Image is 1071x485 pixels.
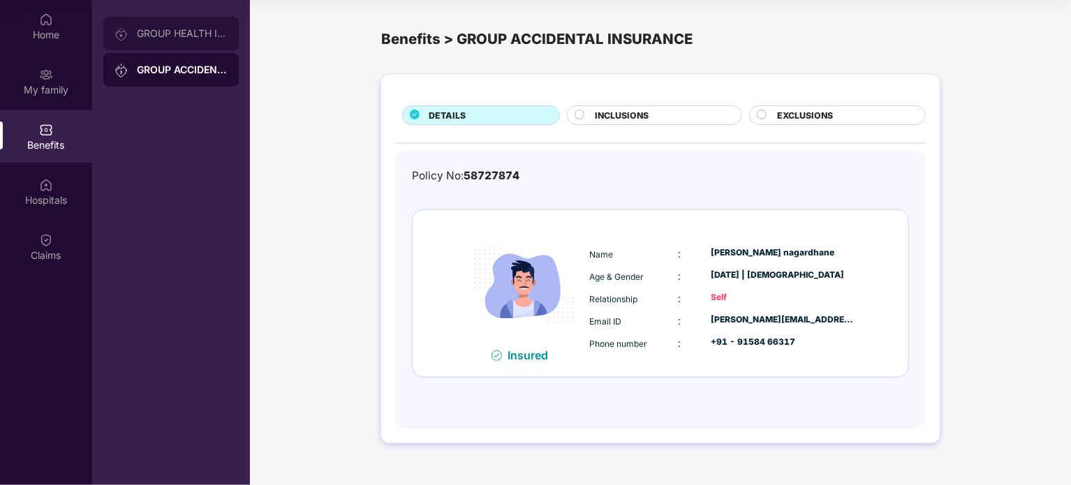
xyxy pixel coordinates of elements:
img: svg+xml;base64,PHN2ZyBpZD0iSG9tZSIgeG1sbnM9Imh0dHA6Ly93d3cudzMub3JnLzIwMDAvc3ZnIiB3aWR0aD0iMjAiIG... [39,13,53,27]
span: 58727874 [464,169,519,182]
div: [PERSON_NAME] nagardhane [711,246,855,260]
span: INCLUSIONS [595,109,649,122]
div: Benefits > GROUP ACCIDENTAL INSURANCE [381,28,940,50]
img: svg+xml;base64,PHN2ZyBpZD0iQmVuZWZpdHMiIHhtbG5zPSJodHRwOi8vd3d3LnczLm9yZy8yMDAwL3N2ZyIgd2lkdGg9Ij... [39,123,53,137]
div: +91 - 91584 66317 [711,336,855,349]
img: svg+xml;base64,PHN2ZyBpZD0iSG9zcGl0YWxzIiB4bWxucz0iaHR0cDovL3d3dy53My5vcmcvMjAwMC9zdmciIHdpZHRoPS... [39,178,53,192]
span: : [678,337,681,349]
div: [DATE] | [DEMOGRAPHIC_DATA] [711,269,855,282]
div: Self [711,291,855,304]
span: : [678,248,681,260]
span: Name [589,249,613,260]
div: Insured [508,348,556,362]
div: Policy No: [412,167,519,184]
span: EXCLUSIONS [777,109,833,122]
span: Age & Gender [589,271,644,282]
img: icon [462,224,586,348]
img: svg+xml;base64,PHN2ZyB4bWxucz0iaHR0cDovL3d3dy53My5vcmcvMjAwMC9zdmciIHdpZHRoPSIxNiIgaGVpZ2h0PSIxNi... [492,350,502,361]
span: DETAILS [429,109,466,122]
div: GROUP HEALTH INSURANCE [137,28,228,39]
span: Relationship [589,294,637,304]
span: : [678,270,681,282]
span: : [678,315,681,327]
div: [PERSON_NAME][EMAIL_ADDRESS][PERSON_NAME][DOMAIN_NAME] [711,313,855,327]
span: Email ID [589,316,621,327]
span: : [678,292,681,304]
div: GROUP ACCIDENTAL INSURANCE [137,63,228,77]
img: svg+xml;base64,PHN2ZyB3aWR0aD0iMjAiIGhlaWdodD0iMjAiIHZpZXdCb3g9IjAgMCAyMCAyMCIgZmlsbD0ibm9uZSIgeG... [115,27,128,41]
img: svg+xml;base64,PHN2ZyBpZD0iQ2xhaW0iIHhtbG5zPSJodHRwOi8vd3d3LnczLm9yZy8yMDAwL3N2ZyIgd2lkdGg9IjIwIi... [39,233,53,247]
img: svg+xml;base64,PHN2ZyB3aWR0aD0iMjAiIGhlaWdodD0iMjAiIHZpZXdCb3g9IjAgMCAyMCAyMCIgZmlsbD0ibm9uZSIgeG... [115,64,128,77]
img: svg+xml;base64,PHN2ZyB3aWR0aD0iMjAiIGhlaWdodD0iMjAiIHZpZXdCb3g9IjAgMCAyMCAyMCIgZmlsbD0ibm9uZSIgeG... [39,68,53,82]
span: Phone number [589,338,647,349]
